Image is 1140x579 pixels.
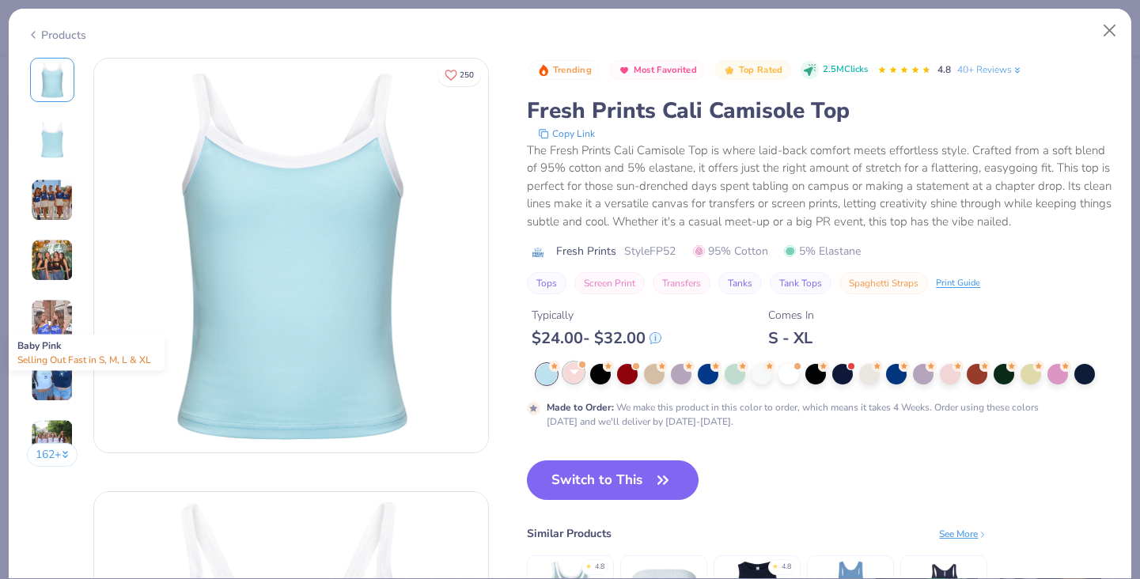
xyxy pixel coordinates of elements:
[33,121,71,159] img: Back
[957,62,1023,77] a: 40+ Reviews
[532,328,661,348] div: $ 24.00 - $ 32.00
[31,419,74,462] img: User generated content
[772,562,778,568] div: ★
[527,525,612,542] div: Similar Products
[723,64,736,77] img: Top Rated sort
[585,562,592,568] div: ★
[527,96,1113,126] div: Fresh Prints Cali Camisole Top
[823,63,868,77] span: 2.5M Clicks
[537,64,550,77] img: Trending sort
[527,246,548,259] img: brand logo
[31,239,74,282] img: User generated content
[624,243,676,259] span: Style FP52
[553,66,592,74] span: Trending
[939,527,987,541] div: See More
[618,64,631,77] img: Most Favorited sort
[532,307,661,324] div: Typically
[574,272,645,294] button: Screen Print
[784,243,861,259] span: 5% Elastane
[94,59,488,452] img: Front
[877,58,931,83] div: 4.8 Stars
[782,562,791,573] div: 4.8
[936,277,980,290] div: Print Guide
[768,328,814,348] div: S - XL
[595,562,604,573] div: 4.8
[17,354,151,366] span: Selling Out Fast in S, M, L & XL
[547,400,1043,429] div: We make this product in this color to order, which means it takes 4 Weeks. Order using these colo...
[27,443,78,467] button: 162+
[527,142,1113,231] div: The Fresh Prints Cali Camisole Top is where laid-back comfort meets effortless style. Crafted fro...
[768,307,814,324] div: Comes In
[609,60,705,81] button: Badge Button
[718,272,762,294] button: Tanks
[527,272,566,294] button: Tops
[527,460,699,500] button: Switch to This
[556,243,616,259] span: Fresh Prints
[653,272,710,294] button: Transfers
[693,243,768,259] span: 95% Cotton
[437,63,481,86] button: Like
[528,60,600,81] button: Badge Button
[714,60,790,81] button: Badge Button
[739,66,783,74] span: Top Rated
[634,66,697,74] span: Most Favorited
[547,401,614,414] strong: Made to Order :
[937,63,951,76] span: 4.8
[533,126,600,142] button: copy to clipboard
[31,179,74,221] img: User generated content
[9,335,165,371] div: Baby Pink
[33,61,71,99] img: Front
[31,359,74,402] img: User generated content
[1095,16,1125,46] button: Close
[770,272,831,294] button: Tank Tops
[460,71,474,79] span: 250
[31,299,74,342] img: User generated content
[839,272,928,294] button: Spaghetti Straps
[27,27,86,44] div: Products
